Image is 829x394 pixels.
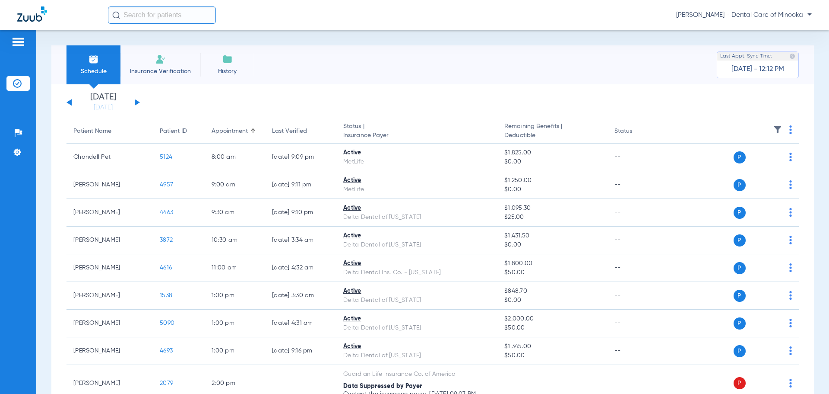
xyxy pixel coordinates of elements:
[17,6,47,22] img: Zuub Logo
[676,11,812,19] span: [PERSON_NAME] - Dental Care of Minooka
[608,337,666,365] td: --
[734,290,746,302] span: P
[77,103,129,112] a: [DATE]
[504,176,600,185] span: $1,250.00
[504,213,600,222] span: $25.00
[343,383,422,389] span: Data Suppressed by Payer
[112,11,120,19] img: Search Icon
[504,351,600,360] span: $50.00
[336,119,497,144] th: Status |
[789,53,795,59] img: last sync help info
[212,127,258,136] div: Appointment
[504,259,600,268] span: $1,800.00
[789,319,792,327] img: group-dot-blue.svg
[343,370,490,379] div: Guardian Life Insurance Co. of America
[504,296,600,305] span: $0.00
[734,207,746,219] span: P
[265,282,336,310] td: [DATE] 3:30 AM
[343,296,490,305] div: Delta Dental of [US_STATE]
[205,227,265,254] td: 10:30 AM
[66,254,153,282] td: [PERSON_NAME]
[608,254,666,282] td: --
[160,292,172,298] span: 1538
[127,67,194,76] span: Insurance Verification
[212,127,248,136] div: Appointment
[343,231,490,240] div: Active
[160,320,174,326] span: 5090
[272,127,307,136] div: Last Verified
[504,287,600,296] span: $848.70
[789,291,792,300] img: group-dot-blue.svg
[504,231,600,240] span: $1,431.50
[205,144,265,171] td: 8:00 AM
[265,337,336,365] td: [DATE] 9:16 PM
[343,324,490,333] div: Delta Dental of [US_STATE]
[734,234,746,247] span: P
[789,379,792,388] img: group-dot-blue.svg
[66,144,153,171] td: Chandell Pet
[608,227,666,254] td: --
[207,67,248,76] span: History
[343,204,490,213] div: Active
[343,176,490,185] div: Active
[343,185,490,194] div: MetLife
[504,342,600,351] span: $1,345.00
[265,254,336,282] td: [DATE] 4:32 AM
[343,240,490,250] div: Delta Dental of [US_STATE]
[222,54,233,64] img: History
[205,310,265,337] td: 1:00 PM
[504,324,600,333] span: $50.00
[265,227,336,254] td: [DATE] 3:34 AM
[734,345,746,357] span: P
[160,182,173,188] span: 4957
[504,148,600,157] span: $1,825.00
[160,127,187,136] div: Patient ID
[343,213,490,222] div: Delta Dental of [US_STATE]
[504,240,600,250] span: $0.00
[608,119,666,144] th: Status
[66,171,153,199] td: [PERSON_NAME]
[108,6,216,24] input: Search for patients
[734,317,746,330] span: P
[608,310,666,337] td: --
[205,282,265,310] td: 1:00 PM
[789,346,792,355] img: group-dot-blue.svg
[73,67,114,76] span: Schedule
[720,52,772,61] span: Last Appt. Sync Time:
[789,263,792,272] img: group-dot-blue.svg
[160,265,172,271] span: 4616
[66,227,153,254] td: [PERSON_NAME]
[77,93,129,112] li: [DATE]
[343,157,490,167] div: MetLife
[343,287,490,296] div: Active
[272,127,329,136] div: Last Verified
[504,380,511,386] span: --
[265,144,336,171] td: [DATE] 9:09 PM
[731,65,784,74] span: [DATE] - 12:12 PM
[205,337,265,365] td: 1:00 PM
[265,171,336,199] td: [DATE] 9:11 PM
[66,337,153,365] td: [PERSON_NAME]
[343,131,490,140] span: Insurance Payer
[160,154,172,160] span: 5124
[773,125,782,134] img: filter.svg
[608,171,666,199] td: --
[66,282,153,310] td: [PERSON_NAME]
[343,314,490,324] div: Active
[343,268,490,277] div: Delta Dental Ins. Co. - [US_STATE]
[734,151,746,163] span: P
[608,282,666,310] td: --
[73,127,146,136] div: Patient Name
[160,209,173,215] span: 4463
[789,208,792,217] img: group-dot-blue.svg
[734,262,746,274] span: P
[497,119,607,144] th: Remaining Benefits |
[504,268,600,277] span: $50.00
[504,185,600,194] span: $0.00
[343,342,490,351] div: Active
[343,259,490,268] div: Active
[608,144,666,171] td: --
[160,348,173,354] span: 4693
[160,380,173,386] span: 2079
[343,148,490,157] div: Active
